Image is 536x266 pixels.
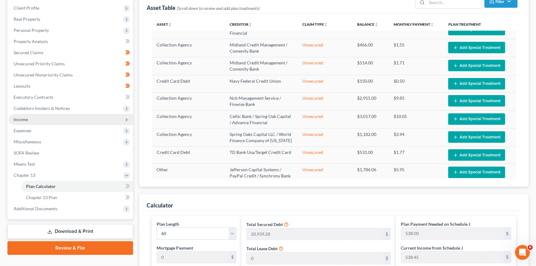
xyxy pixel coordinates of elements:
[401,228,504,239] input: 0.00
[157,251,229,263] input: 0.00
[157,245,193,251] label: Mortgage Payment
[9,81,133,92] a: Lawsuits
[147,4,260,11] div: Asset Table
[401,251,504,263] input: 0.00
[14,39,48,44] span: Property Analysis
[7,224,133,239] a: Download & Print
[357,22,378,27] a: Balanceunfold_more
[9,47,133,58] a: Secured Claims
[302,22,328,27] a: Claim Typeunfold_more
[9,69,133,81] a: Unsecured Nonpriority Claims
[152,146,225,164] td: Credit Card Debt
[152,39,225,57] td: Collection Agency
[152,110,225,128] td: Collection Agency
[7,241,133,255] a: Review & File
[389,129,443,146] td: $3.94
[14,61,65,66] span: Unsecured Priority Claims
[225,129,298,146] td: Spring Oaks Capital LLC / World Finance Company of [US_STATE]
[14,150,39,155] span: SOFA Review
[383,252,391,264] div: $
[225,164,298,182] td: Jefferson Capital Systems / PayPal Credit / Synchrony Bank
[9,58,133,69] a: Unsecured Priority Claims
[352,92,389,110] td: $2,955.00
[249,23,252,27] i: unfold_more
[389,110,443,128] td: $10.05
[448,78,505,89] button: Add Special Treatment
[9,92,133,103] a: Executory Contracts
[297,39,352,57] td: Unsecured
[448,167,505,178] button: Add Special Treatment
[14,28,49,33] span: Personal Property
[297,57,352,75] td: Unsecured
[225,92,298,110] td: Ncb Management Service / Finwise Bank
[14,172,35,178] span: Chapter 13
[394,22,434,27] a: Monthly Paymentunfold_more
[352,129,389,146] td: $1,182.00
[324,23,328,27] i: unfold_more
[9,147,133,159] a: SOFA Review
[389,92,443,110] td: $9.85
[225,75,298,92] td: Navy Federal Credit Union
[152,92,225,110] td: Collection Agency
[352,110,389,128] td: $3,017.00
[504,251,511,263] div: $
[247,228,383,240] input: 0.00
[21,181,133,192] a: Plan Calculator
[157,221,179,227] label: Plan Length
[297,146,352,164] td: Unsecured
[389,39,443,57] td: $1.55
[14,161,35,167] span: Means Test
[297,75,352,92] td: Unsecured
[14,83,30,89] span: Lawsuits
[14,72,73,77] span: Unsecured Nonpriority Claims
[448,60,505,71] button: Add Special Treatment
[14,106,70,111] span: Codebtors Insiders & Notices
[352,57,389,75] td: $514.00
[152,164,225,182] td: Other
[515,245,530,260] iframe: Intercom live chat
[297,129,352,146] td: Unsecured
[147,202,173,209] div: Calculator
[229,251,236,263] div: $
[246,245,278,252] label: Total Lease Debt
[448,95,505,107] button: Add Special Treatment
[352,75,389,92] td: $150.00
[14,139,41,144] span: Miscellaneous
[352,146,389,164] td: $531.00
[152,129,225,146] td: Collection Agency
[352,164,389,182] td: $1,786.06
[177,6,260,11] span: (Scroll down to review and add plan treatments)
[230,22,252,27] a: Creditorunfold_more
[389,57,443,75] td: $1.71
[401,221,470,227] label: Plan Payment Needed on Schedule J
[168,23,172,27] i: unfold_more
[152,57,225,75] td: Collection Agency
[14,206,57,211] span: Additional Documents
[21,192,133,203] a: Chapter 13 Plan
[352,39,389,57] td: $466.00
[389,75,443,92] td: $0.50
[448,113,505,125] button: Add Special Treatment
[26,195,57,200] span: Chapter 13 Plan
[14,117,28,122] span: Income
[26,184,56,189] span: Plan Calculator
[14,5,39,11] span: Client Profile
[448,131,505,143] button: Add Special Treatment
[389,146,443,164] td: $1.77
[14,50,43,55] span: Secured Claims
[297,110,352,128] td: Unsecured
[225,110,298,128] td: Celtic Bank / Spring Oak Capital / Advance Financial
[430,23,434,27] i: unfold_more
[225,39,298,57] td: Midland Credit Management / Comenity Bank
[9,36,133,47] a: Property Analysis
[157,22,172,27] a: Assetunfold_more
[297,92,352,110] td: Unsecured
[14,128,31,133] span: Expenses
[247,252,383,264] input: 0.00
[374,23,378,27] i: unfold_more
[443,18,516,31] th: Plan Treatment
[225,146,298,164] td: TD Bank Usa/Target Credit Card
[14,16,40,22] span: Real Property
[246,221,283,228] label: Total Secured Debt
[528,245,533,250] span: 6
